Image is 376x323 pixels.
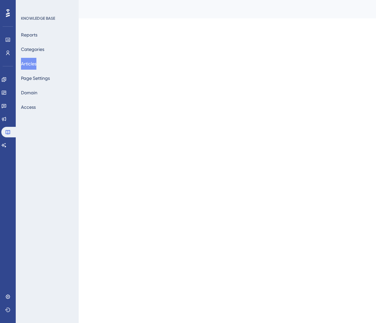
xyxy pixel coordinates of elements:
button: Domain [21,87,37,99]
button: Access [21,101,36,113]
button: Categories [21,43,44,55]
button: Reports [21,29,37,41]
button: Page Settings [21,72,50,84]
button: Articles [21,58,36,70]
div: KNOWLEDGE BASE [21,16,55,21]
